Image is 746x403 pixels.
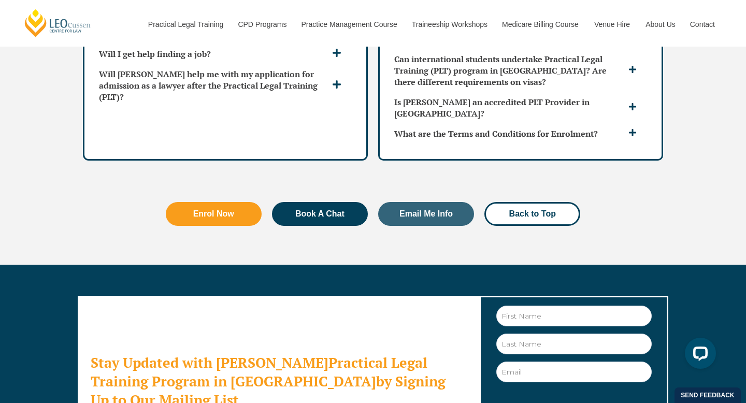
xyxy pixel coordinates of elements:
[496,334,652,354] input: Last Name
[99,48,329,60] h3: Will I get help finding a job?
[404,2,494,47] a: Traineeship Workshops
[23,8,92,38] a: [PERSON_NAME] Centre for Law
[140,2,231,47] a: Practical Legal Training
[677,334,720,377] iframe: LiveChat chat widget
[509,210,556,218] span: Back to Top
[166,202,262,226] a: Enrol Now
[193,210,234,218] span: Enrol Now
[494,2,586,47] a: Medicare Billing Course
[399,210,453,218] span: Email Me Info
[91,353,427,391] a: Practical Legal Training Program in [GEOGRAPHIC_DATA]
[394,128,626,139] h3: What are the Terms and Conditions for Enrolment?
[230,2,293,47] a: CPD Programs
[682,2,723,47] a: Contact
[295,210,345,218] span: Book A Chat
[586,2,638,47] a: Venue Hire
[496,306,652,326] input: First Name
[294,2,404,47] a: Practice Management Course
[496,362,652,382] input: Email
[484,202,580,226] a: Back to Top
[394,53,626,88] h3: Can international students undertake Practical Legal Training (PLT) program in [GEOGRAPHIC_DATA]?...
[99,68,329,103] h3: Will [PERSON_NAME] help me with my application for admission as a lawyer after the Practical Lega...
[378,202,474,226] a: Email Me Info
[272,202,368,226] a: Book A Chat
[638,2,682,47] a: About Us
[394,96,626,119] h3: Is [PERSON_NAME] an accredited PLT Provider in [GEOGRAPHIC_DATA]?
